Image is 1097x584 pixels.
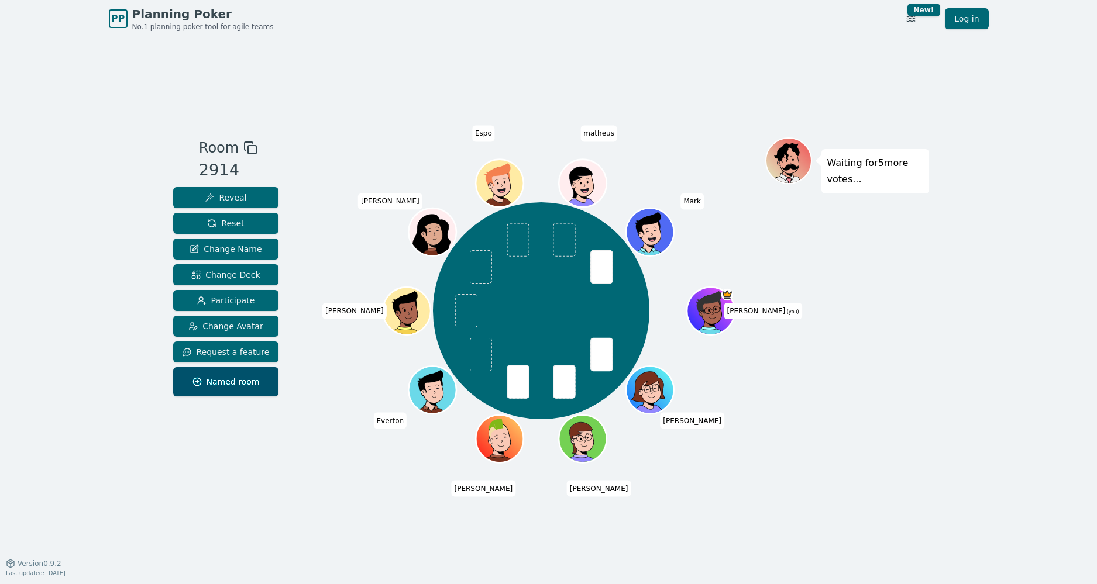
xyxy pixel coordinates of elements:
button: New! [900,8,921,29]
p: Waiting for 5 more votes... [827,155,923,188]
span: Click to change your name [567,480,631,496]
button: Request a feature [173,341,279,362]
button: Version0.9.2 [6,559,61,568]
div: 2914 [199,158,257,182]
span: Reveal [205,192,246,203]
button: Reveal [173,187,279,208]
a: Log in [945,8,988,29]
div: New! [907,4,941,16]
span: Reset [207,217,244,229]
span: Request a feature [183,346,270,358]
span: Named room [192,376,260,388]
button: Change Avatar [173,316,279,337]
button: Participate [173,290,279,311]
span: (you) [785,309,799,315]
span: Click to change your name [373,412,407,429]
span: Change Avatar [188,320,263,332]
span: Click to change your name [680,193,704,209]
button: Change Deck [173,264,279,285]
span: Click to change your name [358,193,422,209]
span: Rafael is the host [721,288,733,300]
span: Click to change your name [452,480,516,496]
button: Change Name [173,239,279,260]
span: Change Deck [191,269,260,281]
span: Version 0.9.2 [18,559,61,568]
button: Named room [173,367,279,396]
span: PP [111,12,125,26]
button: Click to change your avatar [688,288,733,333]
span: Click to change your name [660,412,724,429]
span: Click to change your name [472,125,495,141]
span: No.1 planning poker tool for agile teams [132,22,274,32]
a: PPPlanning PokerNo.1 planning poker tool for agile teams [109,6,274,32]
span: Click to change your name [724,303,802,319]
button: Reset [173,213,279,234]
span: Last updated: [DATE] [6,570,66,576]
span: Participate [197,295,255,306]
span: Click to change your name [322,303,387,319]
span: Planning Poker [132,6,274,22]
span: Change Name [190,243,262,255]
span: Click to change your name [580,125,617,141]
span: Room [199,137,239,158]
